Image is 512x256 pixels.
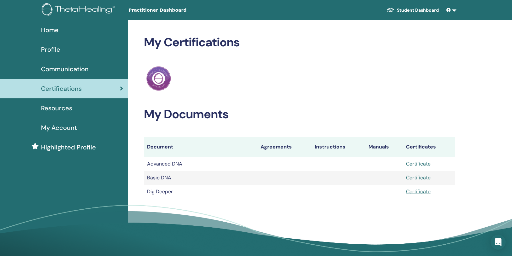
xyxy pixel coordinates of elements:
[42,3,117,17] img: logo.png
[144,107,455,122] h2: My Documents
[491,235,506,250] div: Open Intercom Messenger
[144,185,257,199] td: Dig Deeper
[41,143,96,152] span: Highlighted Profile
[312,137,365,157] th: Instructions
[41,123,77,132] span: My Account
[406,174,431,181] a: Certificate
[41,25,59,35] span: Home
[144,35,455,50] h2: My Certifications
[382,4,444,16] a: Student Dashboard
[144,157,257,171] td: Advanced DNA
[144,171,257,185] td: Basic DNA
[406,160,431,167] a: Certificate
[257,137,312,157] th: Agreements
[146,66,171,91] img: Practitioner
[144,137,257,157] th: Document
[41,64,89,74] span: Communication
[403,137,455,157] th: Certificates
[128,7,223,14] span: Practitioner Dashboard
[41,84,82,93] span: Certifications
[365,137,403,157] th: Manuals
[387,7,394,13] img: graduation-cap-white.svg
[41,103,72,113] span: Resources
[406,188,431,195] a: Certificate
[41,45,60,54] span: Profile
